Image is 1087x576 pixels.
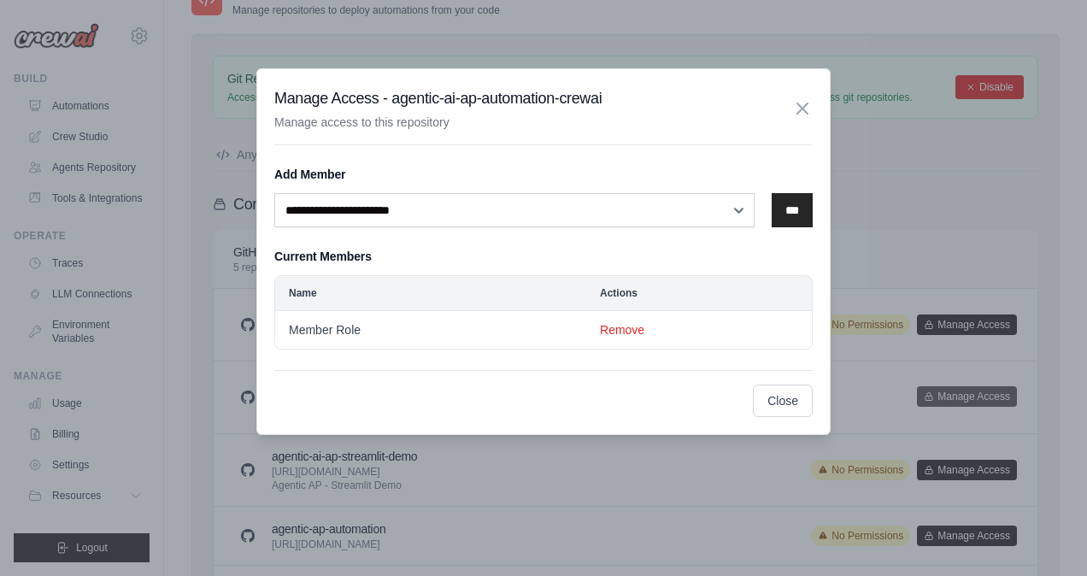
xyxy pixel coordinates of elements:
button: Close [753,385,813,417]
th: Name [275,276,586,311]
td: Member Role [275,311,586,350]
p: Manage access to this repository [274,114,602,131]
button: Remove [600,321,644,338]
th: Actions [586,276,812,311]
h5: Add Member [274,166,813,183]
h3: Manage Access - agentic-ai-ap-automation-crewai [274,86,602,110]
h5: Current Members [274,248,813,265]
